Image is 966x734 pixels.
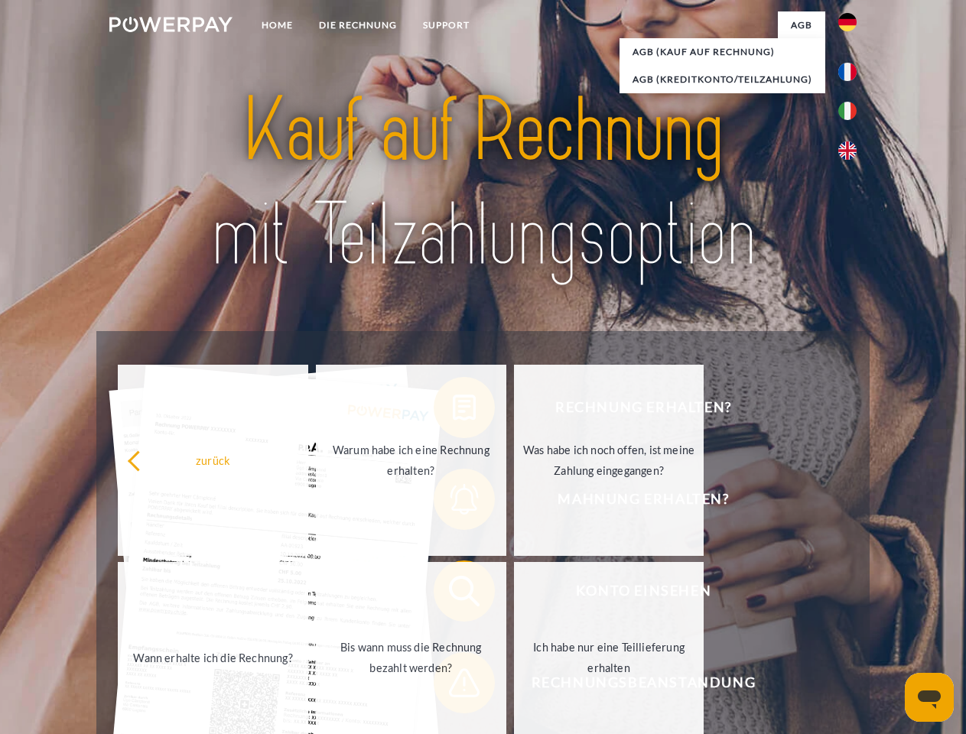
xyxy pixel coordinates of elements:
[523,440,695,481] div: Was habe ich noch offen, ist meine Zahlung eingegangen?
[523,637,695,678] div: Ich habe nur eine Teillieferung erhalten
[146,73,820,293] img: title-powerpay_de.svg
[109,17,233,32] img: logo-powerpay-white.svg
[838,13,857,31] img: de
[249,11,306,39] a: Home
[325,440,497,481] div: Warum habe ich eine Rechnung erhalten?
[514,365,704,556] a: Was habe ich noch offen, ist meine Zahlung eingegangen?
[838,102,857,120] img: it
[127,647,299,667] div: Wann erhalte ich die Rechnung?
[905,673,954,722] iframe: Schaltfläche zum Öffnen des Messaging-Fensters
[778,11,825,39] a: agb
[127,450,299,470] div: zurück
[620,38,825,66] a: AGB (Kauf auf Rechnung)
[620,66,825,93] a: AGB (Kreditkonto/Teilzahlung)
[306,11,410,39] a: DIE RECHNUNG
[838,63,857,81] img: fr
[410,11,483,39] a: SUPPORT
[838,141,857,160] img: en
[325,637,497,678] div: Bis wann muss die Rechnung bezahlt werden?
